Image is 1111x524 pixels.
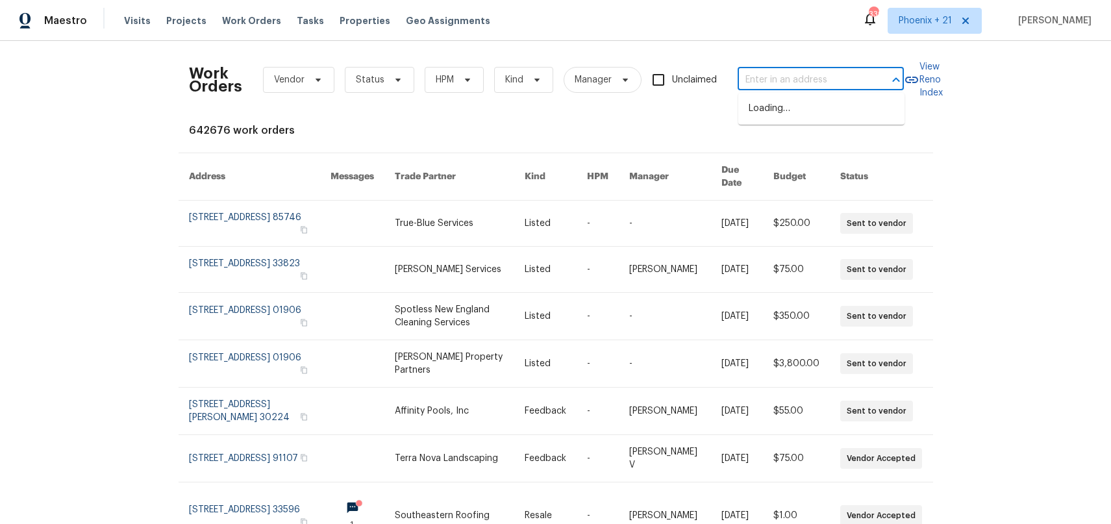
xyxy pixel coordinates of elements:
[356,73,384,86] span: Status
[830,153,932,201] th: Status
[619,247,711,293] td: [PERSON_NAME]
[189,124,923,137] div: 642676 work orders
[514,153,577,201] th: Kind
[619,153,711,201] th: Manager
[297,16,324,25] span: Tasks
[711,153,764,201] th: Due Date
[274,73,305,86] span: Vendor
[222,14,281,27] span: Work Orders
[672,73,717,87] span: Unclaimed
[738,70,868,90] input: Enter in an address
[619,435,711,482] td: [PERSON_NAME] V
[384,388,514,435] td: Affinity Pools, Inc
[577,201,619,247] td: -
[44,14,87,27] span: Maestro
[406,14,490,27] span: Geo Assignments
[340,14,390,27] span: Properties
[514,247,577,293] td: Listed
[619,340,711,388] td: -
[899,14,952,27] span: Phoenix + 21
[320,153,384,201] th: Messages
[514,435,577,482] td: Feedback
[577,340,619,388] td: -
[505,73,523,86] span: Kind
[384,153,514,201] th: Trade Partner
[436,73,454,86] span: HPM
[577,153,619,201] th: HPM
[298,452,310,464] button: Copy Address
[189,67,242,93] h2: Work Orders
[298,270,310,282] button: Copy Address
[887,71,905,89] button: Close
[384,435,514,482] td: Terra Nova Landscaping
[298,317,310,329] button: Copy Address
[179,153,321,201] th: Address
[124,14,151,27] span: Visits
[577,388,619,435] td: -
[298,411,310,423] button: Copy Address
[514,293,577,340] td: Listed
[763,153,830,201] th: Budget
[166,14,206,27] span: Projects
[298,364,310,376] button: Copy Address
[619,293,711,340] td: -
[904,60,943,99] a: View Reno Index
[384,201,514,247] td: True-Blue Services
[384,340,514,388] td: [PERSON_NAME] Property Partners
[384,247,514,293] td: [PERSON_NAME] Services
[575,73,612,86] span: Manager
[577,247,619,293] td: -
[514,388,577,435] td: Feedback
[577,293,619,340] td: -
[619,201,711,247] td: -
[298,224,310,236] button: Copy Address
[1013,14,1092,27] span: [PERSON_NAME]
[869,8,878,21] div: 339
[577,435,619,482] td: -
[384,293,514,340] td: Spotless New England Cleaning Services
[514,340,577,388] td: Listed
[514,201,577,247] td: Listed
[738,93,905,125] div: Loading…
[619,388,711,435] td: [PERSON_NAME]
